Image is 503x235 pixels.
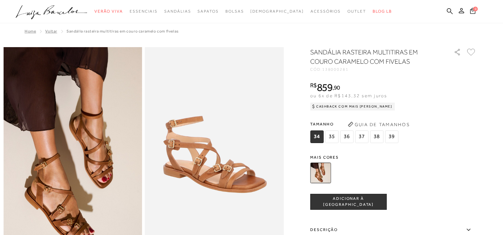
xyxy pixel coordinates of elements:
img: SANDÁLIA RASTEIRA MULTITIRAS EM COURO CARAMELO COM FIVELAS [310,163,331,183]
a: noSubCategoriesText [311,5,341,18]
span: 38 [370,130,383,143]
button: ADICIONAR À [GEOGRAPHIC_DATA] [310,194,387,210]
h1: SANDÁLIA RASTEIRA MULTITIRAS EM COURO CARAMELO COM FIVELAS [310,47,435,66]
span: 859 [317,81,332,93]
span: 138000281 [322,67,349,72]
a: Voltar [45,29,57,34]
span: Tamanho [310,119,400,129]
button: Guia de Tamanhos [345,119,412,130]
a: noSubCategoriesText [250,5,304,18]
span: Mais cores [310,155,476,159]
span: 35 [325,130,338,143]
a: BLOG LB [373,5,392,18]
span: SANDÁLIA RASTEIRA MULTITIRAS EM COURO CARAMELO COM FIVELAS [66,29,179,34]
span: Verão Viva [94,9,123,14]
div: CÓD: [310,67,443,71]
span: 34 [310,130,323,143]
span: 90 [334,84,340,91]
span: 36 [340,130,353,143]
span: Outlet [347,9,366,14]
a: noSubCategoriesText [197,5,218,18]
a: noSubCategoriesText [225,5,244,18]
span: Acessórios [311,9,341,14]
span: Sandálias [164,9,191,14]
span: 39 [385,130,398,143]
span: ADICIONAR À [GEOGRAPHIC_DATA] [311,196,386,207]
span: Essenciais [130,9,158,14]
span: BLOG LB [373,9,392,14]
a: noSubCategoriesText [347,5,366,18]
a: Home [25,29,36,34]
button: 0 [468,7,477,16]
span: [DEMOGRAPHIC_DATA] [250,9,304,14]
a: noSubCategoriesText [130,5,158,18]
a: noSubCategoriesText [164,5,191,18]
span: 0 [473,7,478,11]
div: Cashback com Mais [PERSON_NAME] [310,103,395,111]
span: Sapatos [197,9,218,14]
span: Bolsas [225,9,244,14]
span: ou 6x de R$143,32 sem juros [310,93,387,98]
i: R$ [310,82,317,88]
i: , [332,85,340,91]
span: 37 [355,130,368,143]
a: noSubCategoriesText [94,5,123,18]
